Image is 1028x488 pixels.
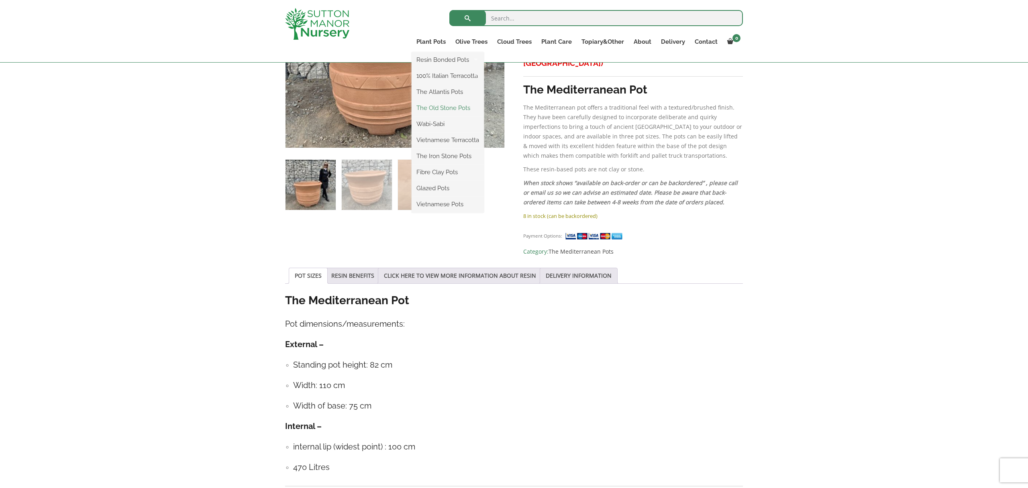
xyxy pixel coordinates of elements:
a: CLICK HERE TO VIEW MORE INFORMATION ABOUT RESIN [384,268,536,283]
h4: Standing pot height: 82 cm [293,359,743,371]
a: Topiary&Other [577,36,629,47]
a: Wabi-Sabi [412,118,484,130]
p: These resin-based pots are not clay or stone. [523,165,743,174]
h4: 470 Litres [293,461,743,474]
em: When stock shows “available on back-order or can be backordered” , please call or email us so we ... [523,179,738,206]
span: 0 [732,34,740,42]
img: payment supported [565,232,625,240]
a: Plant Care [536,36,577,47]
a: Fibre Clay Pots [412,166,484,178]
strong: External – [285,340,324,349]
p: 8 in stock (can be backordered) [523,211,743,221]
a: Delivery [656,36,690,47]
a: Glazed Pots [412,182,484,194]
strong: Internal – [285,421,322,431]
a: Vietnamese Pots [412,198,484,210]
input: Search... [449,10,743,26]
h4: internal lip (widest point) : 100 cm [293,441,743,453]
img: The Mediterranean Pot 110 Colour Terracotta - Image 3 [398,160,448,210]
h4: Pot dimensions/measurements: [285,318,743,330]
a: The Atlantis Pots [412,86,484,98]
h4: Width of base: 75 cm [293,400,743,412]
a: DELIVERY INFORMATION [546,268,612,283]
img: logo [285,8,349,40]
a: Resin Bonded Pots [412,54,484,66]
span: Category: [523,247,743,256]
strong: The Mediterranean Pot [523,83,647,96]
strong: The Mediterranean Pot [285,294,409,307]
a: About [629,36,656,47]
a: Olive Trees [451,36,492,47]
p: The Mediterranean pot offers a traditional feel with a textured/brushed finish. They have been ca... [523,103,743,161]
a: RESIN BENEFITS [331,268,374,283]
a: The Old Stone Pots [412,102,484,114]
img: The Mediterranean Pot 110 Colour Terracotta [286,160,336,210]
a: 100% Italian Terracotta [412,70,484,82]
a: The Mediterranean Pots [549,248,614,255]
img: The Mediterranean Pot 110 Colour Terracotta - Image 2 [342,160,392,210]
a: Vietnamese Terracotta [412,134,484,146]
a: Contact [690,36,722,47]
a: Plant Pots [412,36,451,47]
a: POT SIZES [295,268,322,283]
h4: Width: 110 cm [293,379,743,392]
small: Payment Options: [523,233,562,239]
a: Cloud Trees [492,36,536,47]
a: The Iron Stone Pots [412,150,484,162]
a: 0 [722,36,743,47]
